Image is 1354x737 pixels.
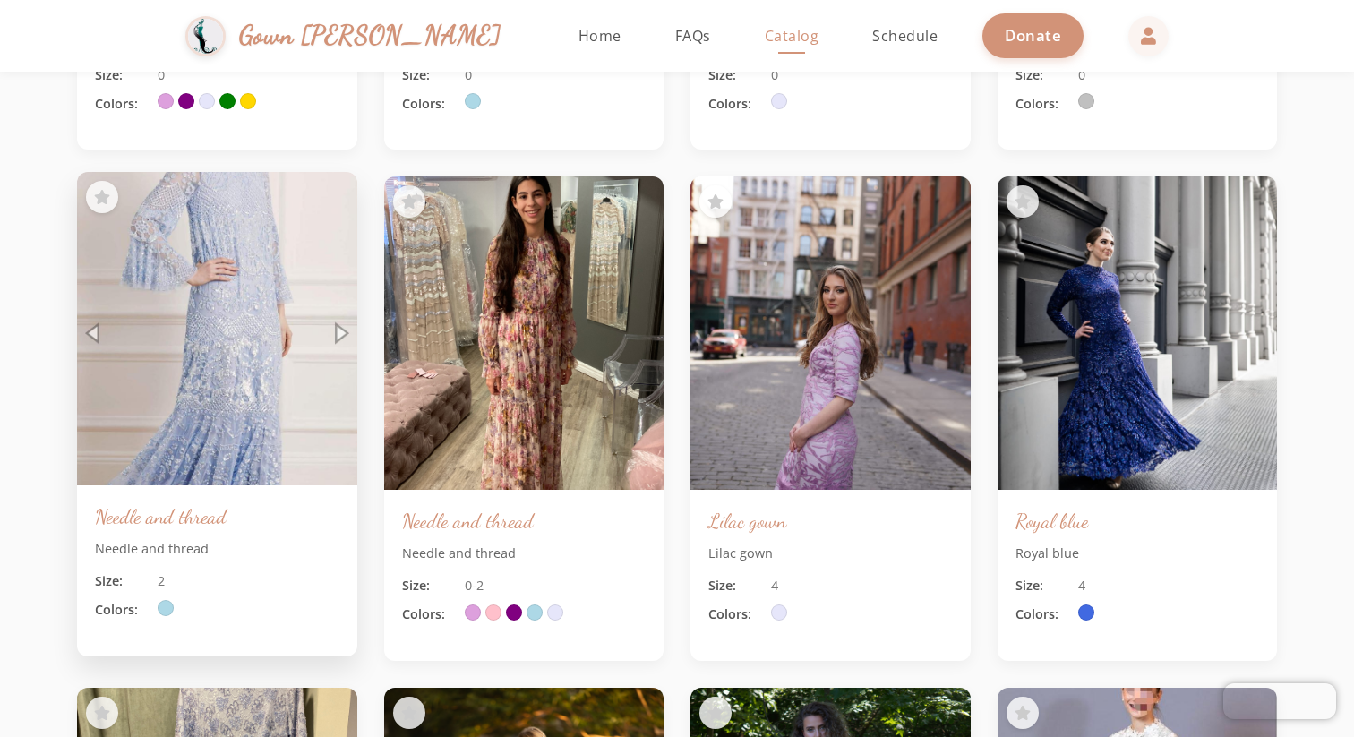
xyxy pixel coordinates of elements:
span: Schedule [872,26,938,46]
img: Lilac gown [690,176,971,490]
img: Royal blue [998,176,1278,490]
h3: Needle and thread [402,508,647,534]
p: Needle and thread [95,539,339,559]
span: Donate [1005,25,1061,46]
span: Colors: [402,94,456,114]
iframe: Chatra live chat [1223,683,1336,719]
span: Home [578,26,621,46]
span: 4 [771,576,778,596]
span: Colors: [708,604,762,624]
span: Size: [1015,65,1069,85]
span: Size: [708,65,762,85]
span: Size: [708,576,762,596]
p: Royal blue [1015,544,1260,563]
span: FAQs [675,26,711,46]
span: 2 [158,571,165,591]
a: Gown [PERSON_NAME] [185,12,519,61]
span: 4 [1078,576,1085,596]
span: Size: [402,576,456,596]
span: Colors: [95,94,149,114]
span: 0 [1078,65,1085,85]
img: Gown Gmach Logo [185,16,226,56]
a: Donate [982,13,1084,57]
span: Gown [PERSON_NAME] [239,16,501,55]
span: 0-2 [465,576,484,596]
span: Colors: [1015,94,1069,114]
span: 0 [771,65,778,85]
span: Colors: [708,94,762,114]
img: Needle and thread [70,165,364,494]
h3: Lilac gown [708,508,953,534]
span: Catalog [765,26,819,46]
span: Size: [1015,576,1069,596]
span: Colors: [95,600,149,620]
img: Needle and thread [384,176,664,490]
span: Colors: [402,604,456,624]
p: Needle and thread [402,544,647,563]
span: Colors: [1015,604,1069,624]
span: 0 [465,65,472,85]
h3: Needle and thread [95,503,339,529]
span: Size: [95,571,149,591]
span: 0 [158,65,165,85]
span: Size: [402,65,456,85]
p: Lilac gown [708,544,953,563]
span: Size: [95,65,149,85]
h3: Royal blue [1015,508,1260,534]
